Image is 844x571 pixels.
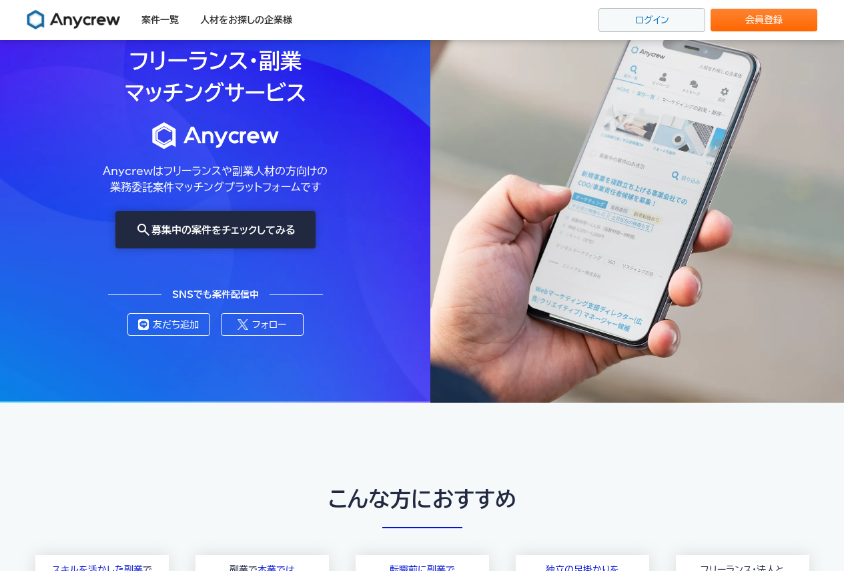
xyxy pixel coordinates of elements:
[200,15,292,25] a: 人材をお探しの企業様
[711,9,817,31] a: 会員登録
[141,15,179,25] a: 案件一覧
[221,313,304,336] a: フォロー
[115,211,316,248] a: 募集中の案件をチェックしてみる
[127,313,210,336] a: 友だち追加
[152,122,279,150] img: logo
[27,9,120,31] img: Anycrew
[598,8,705,32] a: ログイン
